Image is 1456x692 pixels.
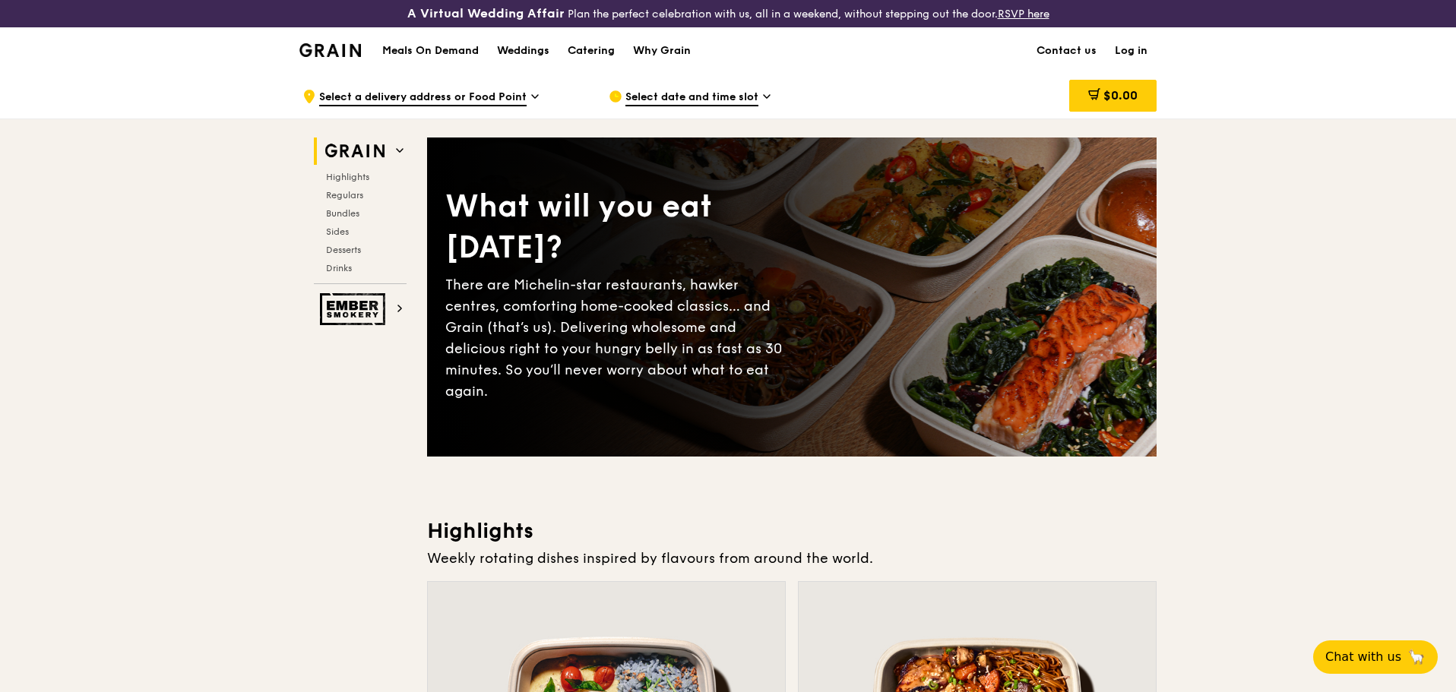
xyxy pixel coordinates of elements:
[407,6,565,21] h3: A Virtual Wedding Affair
[427,517,1157,545] h3: Highlights
[326,226,349,237] span: Sides
[299,27,361,72] a: GrainGrain
[559,28,624,74] a: Catering
[1103,88,1138,103] span: $0.00
[1106,28,1157,74] a: Log in
[488,28,559,74] a: Weddings
[998,8,1049,21] a: RSVP here
[568,28,615,74] div: Catering
[625,90,758,106] span: Select date and time slot
[326,172,369,182] span: Highlights
[1325,648,1401,666] span: Chat with us
[1407,648,1426,666] span: 🦙
[320,293,390,325] img: Ember Smokery web logo
[445,274,792,402] div: There are Michelin-star restaurants, hawker centres, comforting home-cooked classics… and Grain (...
[326,190,363,201] span: Regulars
[319,90,527,106] span: Select a delivery address or Food Point
[624,28,700,74] a: Why Grain
[299,43,361,57] img: Grain
[427,548,1157,569] div: Weekly rotating dishes inspired by flavours from around the world.
[326,263,352,273] span: Drinks
[320,137,390,165] img: Grain web logo
[290,6,1166,21] div: Plan the perfect celebration with us, all in a weekend, without stepping out the door.
[326,245,361,255] span: Desserts
[445,186,792,268] div: What will you eat [DATE]?
[326,208,359,219] span: Bundles
[497,28,549,74] div: Weddings
[382,43,479,58] h1: Meals On Demand
[633,28,691,74] div: Why Grain
[1027,28,1106,74] a: Contact us
[1313,640,1438,674] button: Chat with us🦙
